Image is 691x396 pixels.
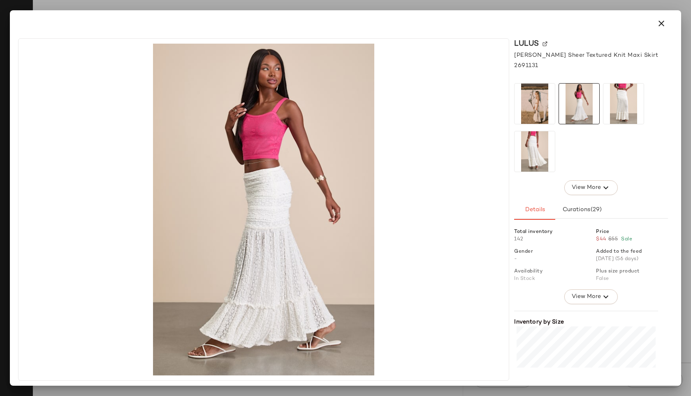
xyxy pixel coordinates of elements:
span: Curations [562,207,602,213]
img: 12898341_2691131.jpg [515,84,555,124]
img: 2691131_02_fullbody_2025-06-30.jpg [23,44,504,375]
span: 2691131 [514,61,538,70]
div: Inventory by Size [514,318,658,326]
button: View More [564,289,618,304]
span: View More [571,292,601,302]
img: 2691131_03_front_2025-06-30.jpg [603,84,644,124]
button: View More [564,180,618,195]
span: Lulus [514,38,539,49]
span: (29) [590,207,602,213]
img: 2691131_02_fullbody_2025-06-30.jpg [559,84,599,124]
span: View More [571,183,601,193]
img: 2691131_04_back_2025-06-30.jpg [515,131,555,172]
img: svg%3e [543,42,547,47]
span: Details [524,207,545,213]
span: [PERSON_NAME] Sheer Textured Knit Maxi Skirt [514,51,658,60]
